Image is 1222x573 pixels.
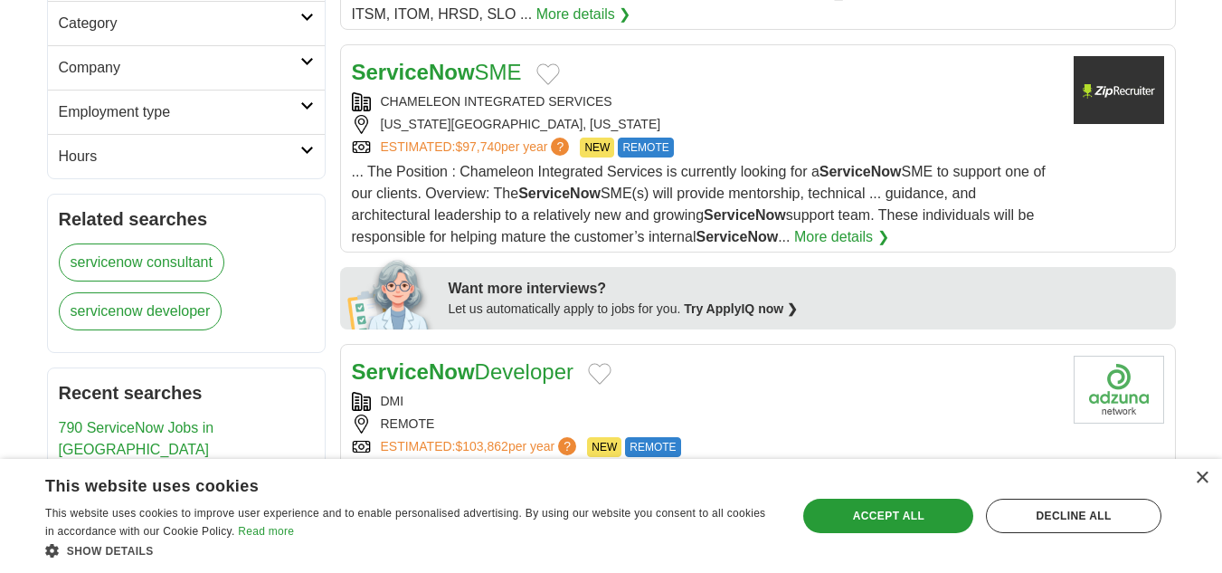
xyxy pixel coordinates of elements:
a: ESTIMATED:$103,862per year? [381,437,581,457]
span: ... The Position : Chameleon Integrated Services is currently looking for a SME to support one of... [352,164,1046,244]
span: NEW [587,437,621,457]
h2: Related searches [59,205,314,233]
div: Want more interviews? [449,278,1165,300]
span: Show details [67,545,154,558]
a: DMI [381,394,404,408]
strong: ServiceNow [352,60,475,84]
a: Employment type [48,90,325,134]
span: $97,740 [455,139,501,154]
a: 790 ServiceNow Jobs in [GEOGRAPHIC_DATA] [59,420,214,457]
a: Hours [48,134,325,178]
img: apply-iq-scientist.png [347,257,435,329]
h2: Company [59,57,300,79]
h2: Recent searches [59,379,314,406]
h2: Hours [59,146,300,167]
strong: ServiceNow [819,164,902,179]
img: Company logo [1074,56,1164,124]
h2: Employment type [59,101,300,123]
div: Accept all [803,499,973,533]
a: ServiceNowDeveloper [352,359,573,384]
div: This website uses cookies [45,470,730,497]
span: NEW [580,138,614,158]
div: CHAMELEON INTEGRATED SERVICES [352,92,1059,111]
a: ESTIMATED:$97,740per year? [381,138,573,158]
span: REMOTE [625,437,680,457]
div: Show details [45,541,775,559]
img: DMI logo [1074,356,1164,424]
a: servicenow consultant [59,244,224,282]
a: Category [48,1,325,45]
a: servicenow developer [59,292,223,330]
h2: Category [59,13,300,34]
a: Read more, opens a new window [238,525,294,538]
div: Close [1195,472,1208,485]
a: ServiceNowSME [352,60,522,84]
div: REMOTE [352,415,1059,434]
span: $103,862 [455,439,507,454]
span: This website uses cookies to improve user experience and to enable personalised advertising. By u... [45,507,765,538]
strong: ServiceNow [352,359,475,384]
a: Company [48,45,325,90]
strong: ServiceNow [518,186,601,201]
strong: ServiceNow [704,207,786,223]
span: ? [558,437,576,455]
a: More details ❯ [536,4,631,25]
button: Add to favorite jobs [536,63,560,85]
div: Decline all [986,499,1161,533]
span: REMOTE [618,138,673,158]
button: Add to favorite jobs [588,363,611,385]
div: Let us automatically apply to jobs for you. [449,300,1165,319]
strong: ServiceNow [696,229,778,244]
a: More details ❯ [794,226,889,248]
div: [US_STATE][GEOGRAPHIC_DATA], [US_STATE] [352,115,1059,134]
a: Try ApplyIQ now ❯ [684,301,798,316]
span: ? [551,138,569,156]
